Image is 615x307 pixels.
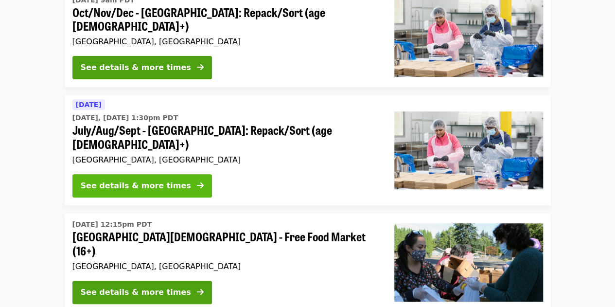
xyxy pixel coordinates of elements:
a: See details for "July/Aug/Sept - Beaverton: Repack/Sort (age 10+)" [65,95,551,205]
i: arrow-right icon [197,181,204,190]
div: [GEOGRAPHIC_DATA], [GEOGRAPHIC_DATA] [72,262,379,271]
button: See details & more times [72,281,212,304]
span: [GEOGRAPHIC_DATA][DEMOGRAPHIC_DATA] - Free Food Market (16+) [72,230,379,258]
i: arrow-right icon [197,63,204,72]
img: Beaverton First United Methodist Church - Free Food Market (16+) organized by Oregon Food Bank [394,223,543,301]
div: [GEOGRAPHIC_DATA], [GEOGRAPHIC_DATA] [72,37,379,46]
div: See details & more times [81,62,191,73]
button: See details & more times [72,174,212,198]
div: See details & more times [81,180,191,192]
span: [DATE] [76,101,102,108]
time: [DATE], [DATE] 1:30pm PDT [72,113,178,123]
button: See details & more times [72,56,212,79]
span: Oct/Nov/Dec - [GEOGRAPHIC_DATA]: Repack/Sort (age [DEMOGRAPHIC_DATA]+) [72,5,379,34]
time: [DATE] 12:15pm PDT [72,219,152,230]
span: July/Aug/Sept - [GEOGRAPHIC_DATA]: Repack/Sort (age [DEMOGRAPHIC_DATA]+) [72,123,379,151]
div: [GEOGRAPHIC_DATA], [GEOGRAPHIC_DATA] [72,155,379,164]
div: See details & more times [81,287,191,298]
img: July/Aug/Sept - Beaverton: Repack/Sort (age 10+) organized by Oregon Food Bank [394,111,543,189]
i: arrow-right icon [197,288,204,297]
